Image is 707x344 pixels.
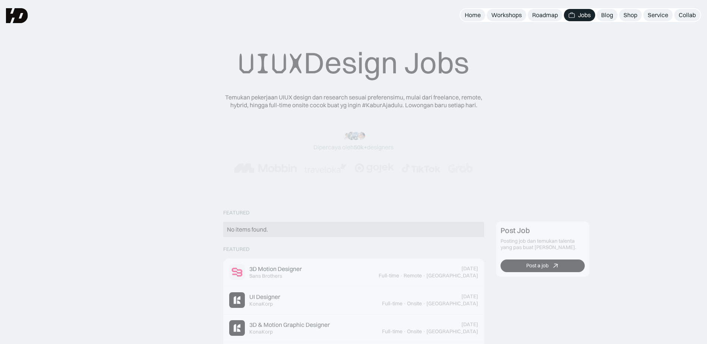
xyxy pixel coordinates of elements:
div: Featured [223,210,250,216]
div: Post a job [526,263,548,269]
div: Full-time [382,328,403,335]
div: Collab [679,11,696,19]
a: Home [460,9,485,21]
div: Workshops [491,11,522,19]
a: Job Image3D Motion DesignerSans Brothers[DATE]Full-time·Remote·[GEOGRAPHIC_DATA] [223,258,484,286]
div: Jobs [578,11,591,19]
a: Workshops [487,9,526,21]
div: 3D & Motion Graphic Designer [249,321,330,329]
div: Shop [624,11,637,19]
a: Jobs [564,9,595,21]
div: KonaKorp [249,301,273,307]
div: [DATE] [461,321,478,328]
div: Onsite [407,300,422,307]
div: Home [465,11,481,19]
a: Job ImageUI DesignerKonaKorp[DATE]Full-time·Onsite·[GEOGRAPHIC_DATA] [223,286,484,314]
div: KonaKorp [249,329,273,335]
div: · [423,328,426,335]
div: · [400,273,403,279]
a: Shop [619,9,642,21]
a: Job Image3D & Motion Graphic DesignerKonaKorp[DATE]Full-time·Onsite·[GEOGRAPHIC_DATA] [223,314,484,342]
div: Full-time [379,273,399,279]
div: Remote [404,273,422,279]
a: Post a job [501,259,585,272]
div: · [423,300,426,307]
div: Design Jobs [238,45,469,82]
div: [DATE] [461,293,478,300]
div: Full-time [382,300,403,307]
div: Post Job [501,226,530,235]
img: Job Image [229,292,245,308]
span: 50k+ [354,143,367,151]
div: · [423,273,426,279]
a: Service [643,9,673,21]
a: Blog [597,9,618,21]
div: · [403,328,406,335]
img: Job Image [229,264,245,280]
a: Roadmap [528,9,562,21]
div: Sans Brothers [249,273,282,279]
img: Job Image [229,320,245,336]
div: Posting job dan temukan talenta yang pas buat [PERSON_NAME]. [501,238,585,251]
a: Collab [674,9,700,21]
span: UIUX [238,46,304,82]
div: Blog [601,11,613,19]
div: [GEOGRAPHIC_DATA] [426,300,478,307]
div: No items found. [227,226,480,233]
div: Temukan pekerjaan UIUX design dan research sesuai preferensimu, mulai dari freelance, remote, hyb... [220,93,488,109]
div: Dipercaya oleh designers [313,143,394,151]
div: [GEOGRAPHIC_DATA] [426,273,478,279]
div: · [403,300,406,307]
div: [GEOGRAPHIC_DATA] [426,328,478,335]
div: [DATE] [461,265,478,272]
div: Roadmap [532,11,558,19]
div: UI Designer [249,293,280,301]
div: 3D Motion Designer [249,265,302,273]
div: Service [648,11,668,19]
div: Featured [223,246,250,252]
div: Onsite [407,328,422,335]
